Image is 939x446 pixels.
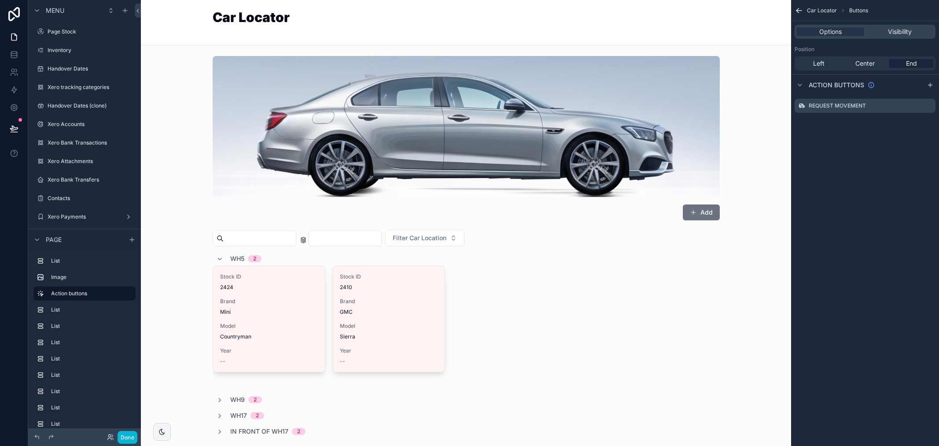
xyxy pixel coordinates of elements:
a: Xero Bank Transactions [33,136,136,150]
label: Xero Bank Transactions [48,139,134,146]
span: Action buttons [809,81,864,89]
label: List [51,372,132,379]
a: Xero Bank Transfers [33,173,136,187]
span: Options [819,27,842,36]
a: Handover Dates [33,62,136,76]
label: Handover Dates [48,65,134,72]
span: Car Locator [807,7,837,14]
label: Position [795,46,814,53]
a: Handover Dates (clone) [33,99,136,113]
label: List [51,420,132,427]
span: Center [855,59,875,68]
label: Contacts [48,195,134,202]
span: Left [813,59,825,68]
a: Contacts [33,191,136,205]
label: Image [51,274,132,281]
label: Page Stock [48,28,134,35]
a: Xero tracking categories [33,80,136,94]
label: Xero Accounts [48,121,134,128]
label: List [51,339,132,346]
span: Page [46,235,62,244]
a: Xero Accounts [33,117,136,131]
a: Xero Payments [33,210,136,224]
span: Menu [46,6,64,15]
label: List [51,388,132,395]
label: Xero Attachments [48,158,134,165]
a: Inventory [33,43,136,57]
label: Xero tracking categories [48,84,134,91]
label: List [51,306,132,313]
label: List [51,404,132,411]
span: End [906,59,917,68]
a: Xero Receipts [33,228,136,242]
span: Buttons [849,7,868,14]
a: Xero Attachments [33,154,136,168]
label: Handover Dates (clone) [48,102,134,109]
label: Inventory [48,47,134,54]
label: List [51,257,132,264]
button: Done [118,431,137,444]
label: Request Movement [809,102,866,109]
label: Xero Bank Transfers [48,176,134,183]
a: Page Stock [33,25,136,39]
label: List [51,323,132,330]
label: Xero Payments [48,213,122,220]
h1: Car Locator [213,11,290,24]
label: List [51,355,132,362]
label: Action buttons [51,290,129,297]
div: scrollable content [28,250,141,428]
span: Visibility [888,27,912,36]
